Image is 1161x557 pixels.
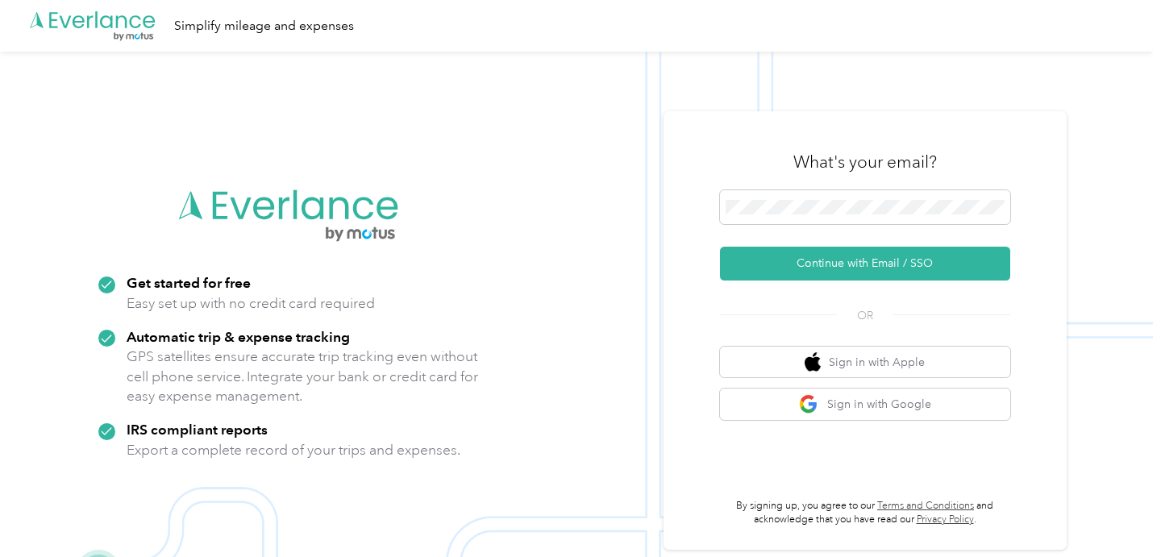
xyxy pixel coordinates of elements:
[127,293,375,314] p: Easy set up with no credit card required
[127,421,268,438] strong: IRS compliant reports
[127,274,251,291] strong: Get started for free
[793,151,937,173] h3: What's your email?
[917,513,974,526] a: Privacy Policy
[805,352,821,372] img: apple logo
[720,389,1010,420] button: google logoSign in with Google
[720,499,1010,527] p: By signing up, you agree to our and acknowledge that you have read our .
[837,307,893,324] span: OR
[127,347,479,406] p: GPS satellites ensure accurate trip tracking even without cell phone service. Integrate your bank...
[720,247,1010,281] button: Continue with Email / SSO
[127,328,350,345] strong: Automatic trip & expense tracking
[877,500,974,512] a: Terms and Conditions
[127,440,460,460] p: Export a complete record of your trips and expenses.
[174,16,354,36] div: Simplify mileage and expenses
[720,347,1010,378] button: apple logoSign in with Apple
[799,394,819,414] img: google logo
